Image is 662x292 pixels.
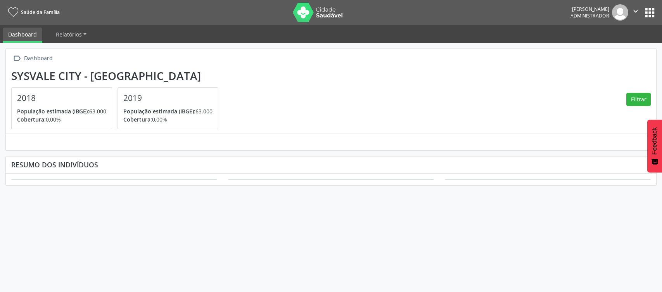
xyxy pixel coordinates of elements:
[56,31,82,38] span: Relatórios
[17,107,106,115] p: 63.000
[628,4,643,21] button: 
[5,6,60,19] a: Saúde da Família
[123,115,213,123] p: 0,00%
[647,120,662,172] button: Feedback - Mostrar pesquisa
[651,127,658,155] span: Feedback
[626,93,651,106] button: Filtrar
[123,93,213,103] h4: 2019
[11,70,224,82] div: Sysvale City - [GEOGRAPHIC_DATA]
[17,108,89,115] span: População estimada (IBGE):
[570,6,609,12] div: [PERSON_NAME]
[123,107,213,115] p: 63.000
[643,6,657,19] button: apps
[3,28,42,43] a: Dashboard
[17,116,46,123] span: Cobertura:
[21,9,60,16] span: Saúde da Família
[11,53,54,64] a:  Dashboard
[612,4,628,21] img: img
[123,116,152,123] span: Cobertura:
[631,7,640,16] i: 
[11,160,651,169] div: Resumo dos indivíduos
[17,93,106,103] h4: 2018
[50,28,92,41] a: Relatórios
[22,53,54,64] div: Dashboard
[570,12,609,19] span: Administrador
[123,108,195,115] span: População estimada (IBGE):
[17,115,106,123] p: 0,00%
[11,53,22,64] i: 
